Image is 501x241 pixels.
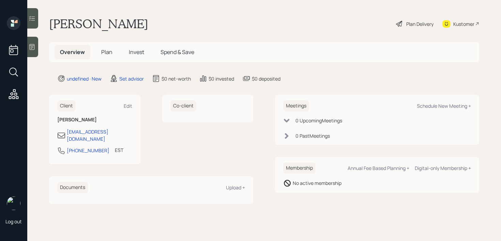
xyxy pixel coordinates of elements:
[293,179,341,187] div: No active membership
[67,75,102,82] div: undefined · New
[170,100,196,111] h6: Co-client
[67,128,132,142] div: [EMAIL_ADDRESS][DOMAIN_NAME]
[67,147,109,154] div: [PHONE_NUMBER]
[348,165,409,171] div: Annual Fee Based Planning +
[209,75,234,82] div: $0 invested
[57,100,76,111] h6: Client
[252,75,280,82] div: $0 deposited
[49,16,148,31] h1: [PERSON_NAME]
[295,132,330,139] div: 0 Past Meeting s
[162,75,191,82] div: $0 net-worth
[161,48,194,56] span: Spend & Save
[124,103,132,109] div: Edit
[295,117,342,124] div: 0 Upcoming Meeting s
[57,182,88,193] h6: Documents
[57,117,132,123] h6: [PERSON_NAME]
[415,165,471,171] div: Digital-only Membership +
[453,20,474,28] div: Kustomer
[5,218,22,225] div: Log out
[226,184,245,191] div: Upload +
[283,162,316,174] h6: Membership
[129,48,144,56] span: Invest
[101,48,112,56] span: Plan
[7,196,20,210] img: retirable_logo.png
[119,75,144,82] div: Set advisor
[406,20,434,28] div: Plan Delivery
[115,147,123,154] div: EST
[283,100,309,111] h6: Meetings
[417,103,471,109] div: Schedule New Meeting +
[60,48,85,56] span: Overview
